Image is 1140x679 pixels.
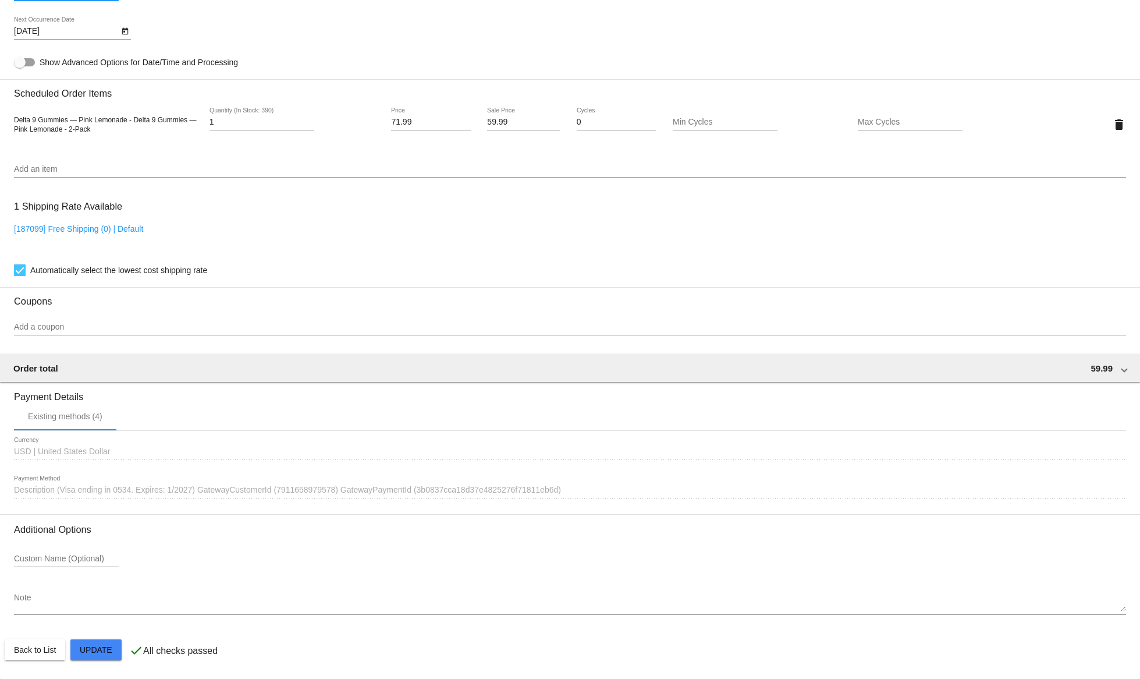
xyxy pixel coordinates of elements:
a: [187099] Free Shipping (0) | Default [14,224,143,234]
mat-icon: check [129,643,143,657]
input: Max Cycles [858,118,963,127]
span: Delta 9 Gummies — Pink Lemonade - Delta 9 Gummies — Pink Lemonade - 2-Pack [14,116,196,133]
span: Automatically select the lowest cost shipping rate [30,263,207,277]
input: Cycles [577,118,656,127]
input: Sale Price [487,118,560,127]
span: Back to List [14,645,56,655]
input: Custom Name (Optional) [14,554,119,564]
h3: 1 Shipping Rate Available [14,194,122,219]
input: Quantity (In Stock: 390) [209,118,314,127]
h3: Scheduled Order Items [14,79,1126,99]
span: Update [80,645,112,655]
input: Add an item [14,165,1126,174]
h3: Payment Details [14,383,1126,402]
input: Add a coupon [14,323,1126,332]
span: USD | United States Dollar [14,447,110,456]
h3: Additional Options [14,524,1126,535]
button: Update [70,639,122,660]
span: Order total [13,363,58,373]
span: Show Advanced Options for Date/Time and Processing [40,56,238,68]
div: Existing methods (4) [28,412,102,421]
input: Min Cycles [673,118,777,127]
p: All checks passed [143,646,218,656]
span: Description (Visa ending in 0534. Expires: 1/2027) GatewayCustomerId (7911658979578) GatewayPayme... [14,485,561,494]
h3: Coupons [14,287,1126,307]
button: Back to List [5,639,65,660]
button: Open calendar [119,24,131,37]
mat-icon: delete [1112,118,1126,132]
input: Next Occurrence Date [14,27,119,36]
span: 59.99 [1091,363,1113,373]
input: Price [391,118,470,127]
